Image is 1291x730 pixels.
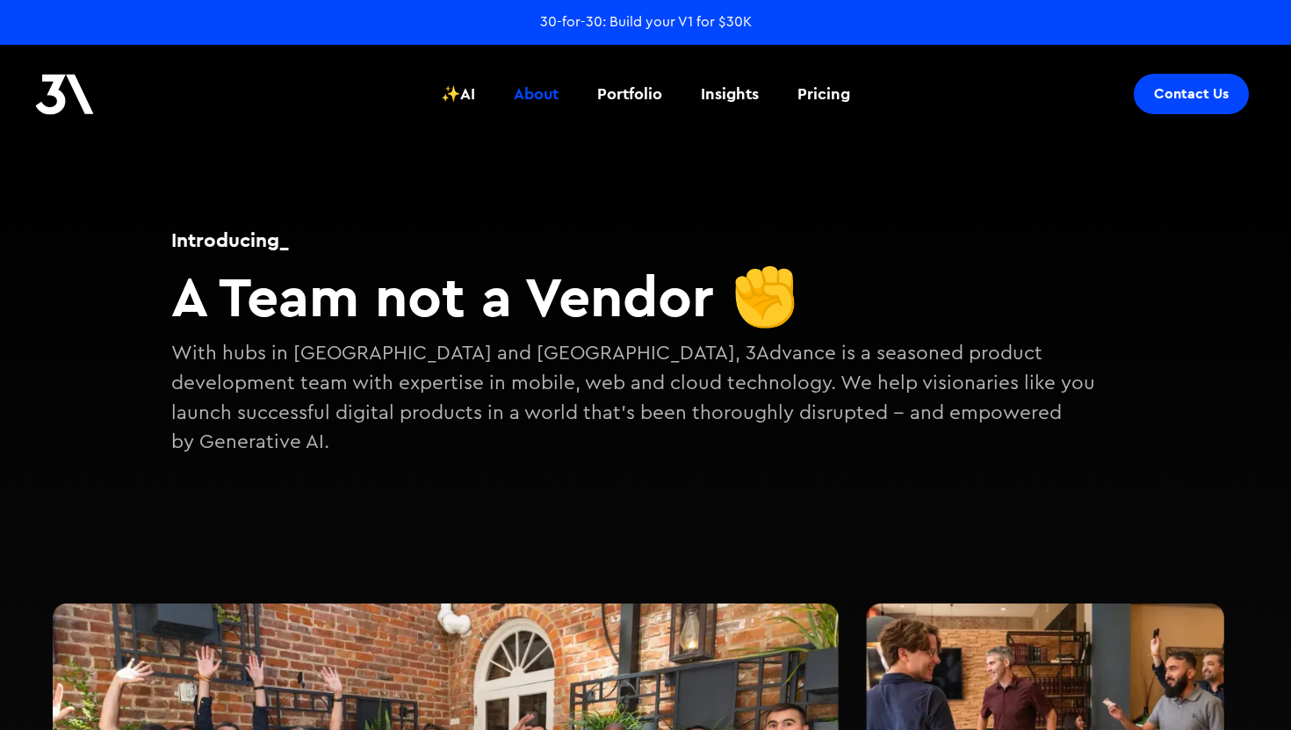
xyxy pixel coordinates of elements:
h1: Introducing_ [171,226,1120,254]
p: With hubs in [GEOGRAPHIC_DATA] and [GEOGRAPHIC_DATA], 3Advance is a seasoned product development ... [171,339,1120,457]
a: Pricing [787,61,861,126]
a: ✨AI [430,61,486,126]
div: About [514,83,559,105]
h2: A Team not a Vendor ✊ [171,263,1120,330]
div: Insights [701,83,759,105]
a: Portfolio [587,61,673,126]
a: Contact Us [1134,74,1249,114]
div: ✨AI [441,83,475,105]
div: Contact Us [1154,85,1229,103]
a: 30-for-30: Build your V1 for $30K [540,12,752,32]
div: Pricing [797,83,850,105]
div: Portfolio [597,83,662,105]
a: About [503,61,569,126]
a: Insights [690,61,769,126]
